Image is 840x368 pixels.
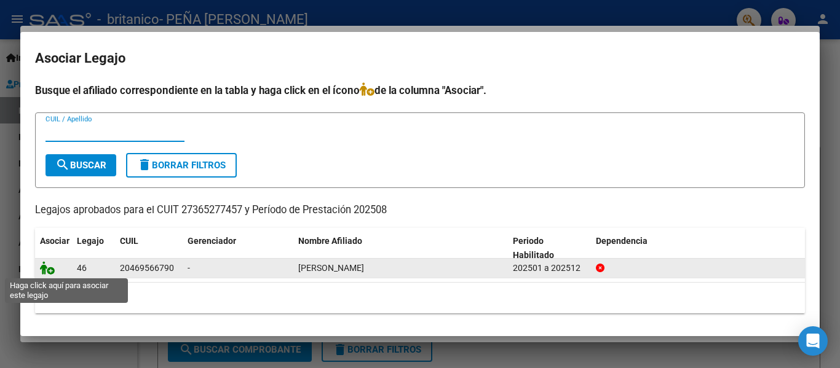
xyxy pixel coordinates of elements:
[513,236,554,260] span: Periodo Habilitado
[183,228,293,268] datatable-header-cell: Gerenciador
[298,236,362,246] span: Nombre Afiliado
[46,154,116,176] button: Buscar
[513,261,586,275] div: 202501 a 202512
[115,228,183,268] datatable-header-cell: CUIL
[120,261,174,275] div: 20469566790
[188,263,190,273] span: -
[55,157,70,172] mat-icon: search
[55,160,106,171] span: Buscar
[293,228,508,268] datatable-header-cell: Nombre Afiliado
[35,203,805,218] p: Legajos aprobados para el CUIT 27365277457 y Período de Prestación 202508
[596,236,648,246] span: Dependencia
[77,263,87,273] span: 46
[508,228,591,268] datatable-header-cell: Periodo Habilitado
[137,157,152,172] mat-icon: delete
[35,228,72,268] datatable-header-cell: Asociar
[72,228,115,268] datatable-header-cell: Legajo
[591,228,806,268] datatable-header-cell: Dependencia
[35,47,805,70] h2: Asociar Legajo
[298,263,364,273] span: UCAR AGUSTIN EZEQUIEL
[137,160,226,171] span: Borrar Filtros
[120,236,138,246] span: CUIL
[798,326,828,356] div: Open Intercom Messenger
[77,236,104,246] span: Legajo
[188,236,236,246] span: Gerenciador
[35,82,805,98] h4: Busque el afiliado correspondiente en la tabla y haga click en el ícono de la columna "Asociar".
[35,283,805,313] div: 1 registros
[126,153,237,178] button: Borrar Filtros
[40,236,69,246] span: Asociar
